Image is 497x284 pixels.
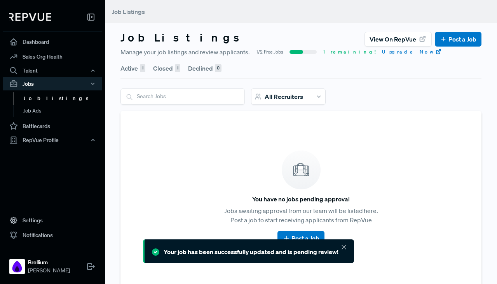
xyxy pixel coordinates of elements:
[140,64,145,73] div: 1
[3,49,102,64] a: Sales Org Health
[11,260,23,273] img: Brellium
[364,32,432,47] button: View on RepVue
[382,48,442,55] a: Upgrade Now
[265,93,303,100] span: All Recruiters
[9,13,51,21] img: RepVue
[112,8,145,16] span: Job Listings
[215,64,221,73] div: 0
[188,57,221,79] button: Declined 0
[224,206,378,225] p: Jobs awaiting approval from our team will be listed here. Post a job to start receiving applicant...
[3,228,102,242] a: Notifications
[14,92,112,105] a: Job Listings
[175,64,180,73] div: 1
[28,258,70,267] strong: Brellium
[277,231,324,246] button: Post a Job
[164,247,338,256] div: Your job has been successfully updated and is pending review!
[323,48,376,55] span: 1 remaining!
[440,35,476,44] a: Post a Job
[3,249,102,278] a: BrelliumBrellium[PERSON_NAME]
[283,234,319,243] a: Post a Job
[3,35,102,49] a: Dashboard
[120,31,246,44] h3: Job Listings
[120,57,145,79] button: Active 1
[3,213,102,228] a: Settings
[14,105,112,117] a: Job Ads
[256,48,283,55] span: 1/2 Free Jobs
[435,32,481,47] button: Post a Job
[3,64,102,77] button: Talent
[153,57,180,79] button: Closed 1
[252,196,350,203] h6: You have no jobs pending approval
[121,89,244,104] input: Search Jobs
[120,47,250,57] span: Manage your job listings and review applicants.
[28,267,70,275] span: [PERSON_NAME]
[370,35,416,44] span: View on RepVue
[3,119,102,133] a: Battlecards
[3,133,102,147] button: RepVue Profile
[3,77,102,90] button: Jobs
